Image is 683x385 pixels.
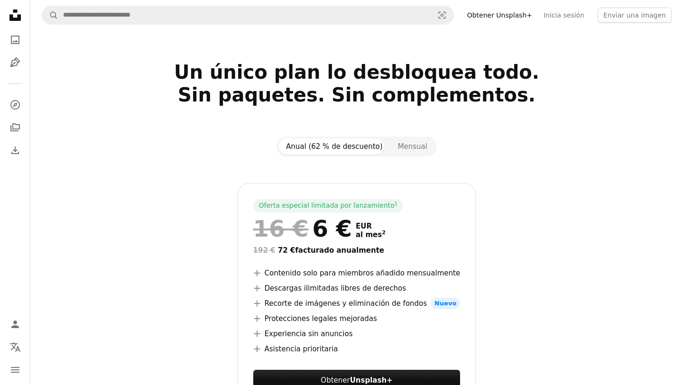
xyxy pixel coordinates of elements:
li: Recorte de imágenes y eliminación de fondos [253,298,461,309]
button: Mensual [390,138,435,155]
li: Protecciones legales mejoradas [253,313,461,324]
div: 6 € [253,216,352,241]
li: Experiencia sin anuncios [253,328,461,339]
li: Contenido solo para miembros añadido mensualmente [253,267,461,279]
a: Historial de descargas [6,141,25,160]
button: Búsqueda visual [431,6,453,24]
strong: Unsplash+ [350,376,393,385]
button: Buscar en Unsplash [42,6,58,24]
sup: 2 [382,229,386,236]
a: Inicio — Unsplash [6,6,25,27]
span: EUR [356,222,386,230]
a: Obtener Unsplash+ [461,8,538,23]
a: Explorar [6,95,25,114]
li: Descargas ilimitadas libres de derechos [253,283,461,294]
span: al mes [356,230,386,239]
span: Nuevo [431,298,460,309]
li: Asistencia prioritaria [253,343,461,355]
a: Iniciar sesión / Registrarse [6,315,25,334]
div: 72 € facturado anualmente [253,245,461,256]
a: 1 [393,201,400,211]
h2: Un único plan lo desbloquea todo. Sin paquetes. Sin complementos. [51,61,662,129]
a: Fotos [6,30,25,49]
a: 2 [380,230,388,239]
form: Encuentra imágenes en todo el sitio [42,6,454,25]
button: Anual (62 % de descuento) [278,138,390,155]
a: Colecciones [6,118,25,137]
button: Enviar una imagen [598,8,672,23]
div: Oferta especial limitada por lanzamiento [253,199,404,212]
span: 16 € [253,216,309,241]
button: Idioma [6,338,25,357]
sup: 1 [395,201,398,206]
button: Menú [6,360,25,379]
a: Inicia sesión [538,8,590,23]
a: Ilustraciones [6,53,25,72]
span: 192 € [253,246,276,255]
